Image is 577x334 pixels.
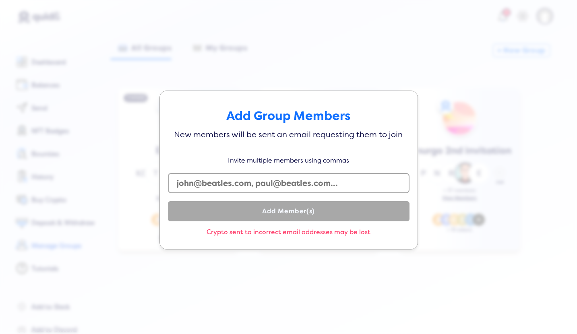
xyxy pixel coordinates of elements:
[168,173,409,193] input: john@beatles.com, paul@beatles.com...
[168,201,409,221] button: Add Member(s)
[168,157,409,165] div: Invite multiple members using commas
[168,228,409,237] p: Crypto sent to incorrect email addresses may be lost
[168,129,409,140] h5: New members will be sent an email requesting them to join
[168,109,409,123] h3: Add Group Members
